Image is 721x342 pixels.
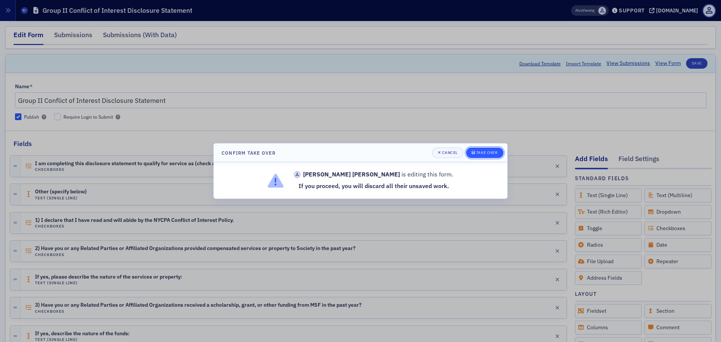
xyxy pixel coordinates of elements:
button: Cancel [432,148,463,158]
div: Cancel [442,151,458,155]
strong: [PERSON_NAME] [PERSON_NAME] [303,170,400,179]
span: Elizabeth Gurvits [294,171,301,178]
h4: Confirm Take Over [222,149,276,156]
button: Take Over [466,148,504,158]
p: If you proceed, you will discard all their unsaved work. [294,182,454,191]
div: Take Over [476,151,498,155]
p: is editing this form. [294,170,454,179]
